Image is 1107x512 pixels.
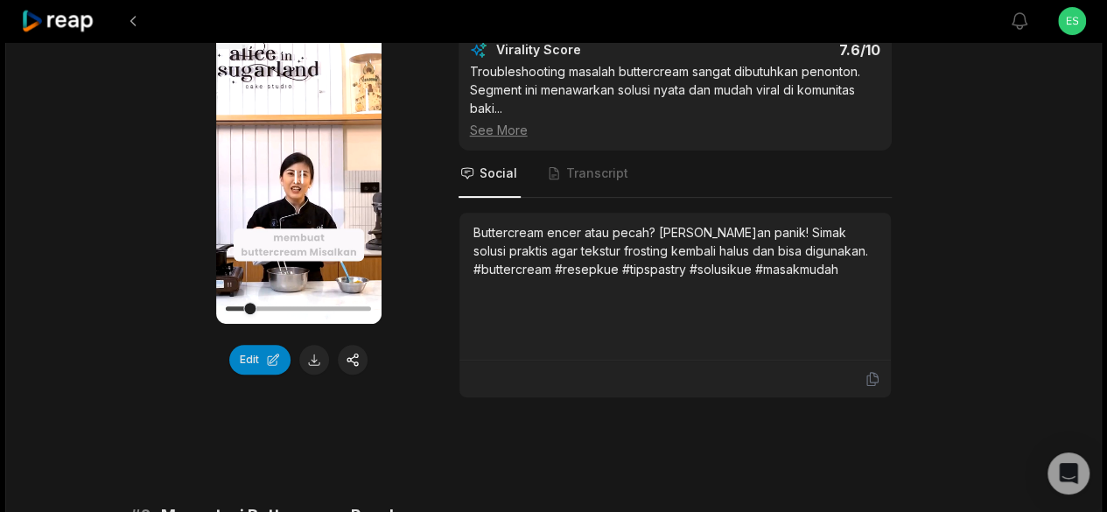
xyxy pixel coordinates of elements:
div: Buttercream encer atau pecah? [PERSON_NAME]an panik! Simak solusi praktis agar tekstur frosting k... [473,223,877,278]
div: 7.6 /10 [692,41,880,59]
div: Open Intercom Messenger [1047,452,1089,494]
div: Virality Score [496,41,684,59]
nav: Tabs [459,151,892,198]
span: Transcript [566,165,628,182]
button: Edit [229,345,291,375]
video: Your browser does not support mp4 format. [216,30,382,324]
div: See More [470,121,880,139]
span: Social [480,165,517,182]
div: Troubleshooting masalah buttercream sangat dibutuhkan penonton. Segment ini menawarkan solusi nya... [470,62,880,139]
